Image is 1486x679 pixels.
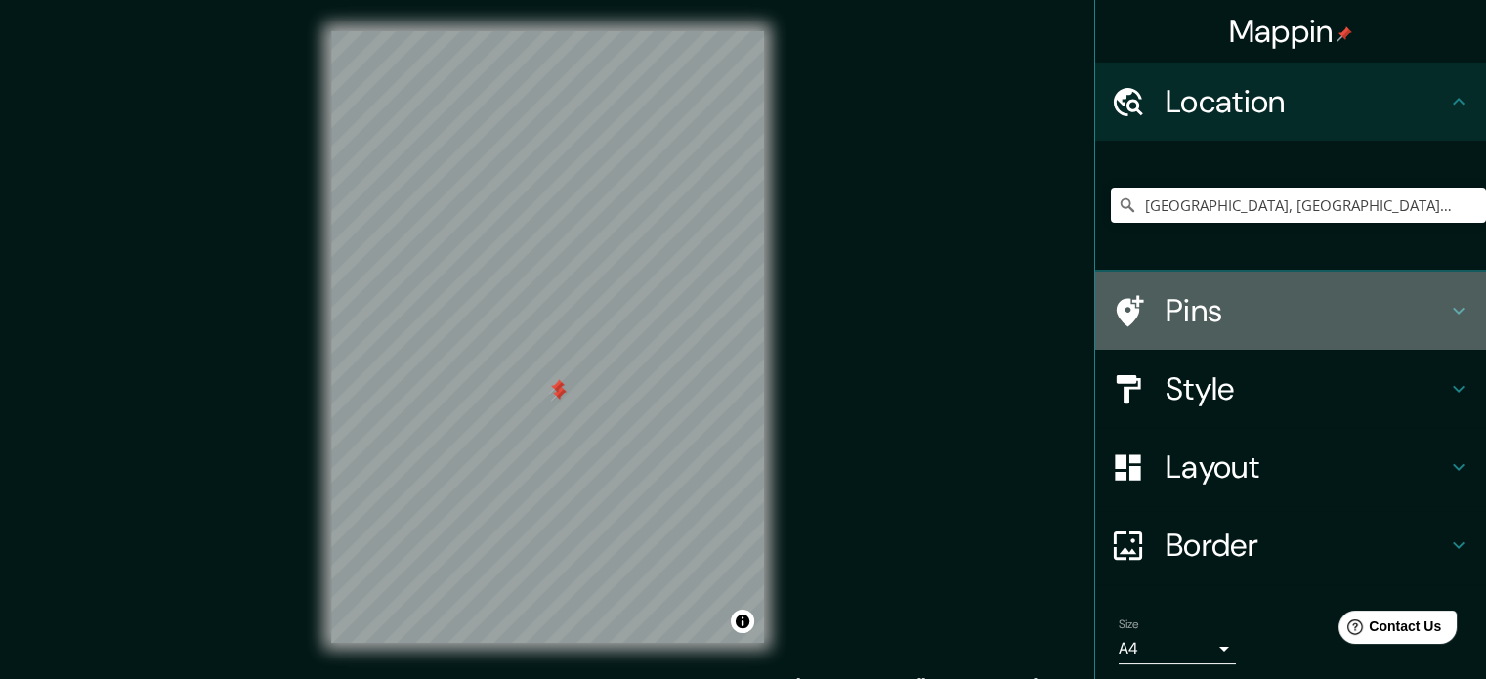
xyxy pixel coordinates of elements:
[1095,272,1486,350] div: Pins
[331,31,764,643] canvas: Map
[1111,188,1486,223] input: Pick your city or area
[1166,82,1447,121] h4: Location
[1166,447,1447,487] h4: Layout
[1166,291,1447,330] h4: Pins
[1166,369,1447,408] h4: Style
[1337,26,1352,42] img: pin-icon.png
[1095,63,1486,141] div: Location
[1229,12,1353,51] h4: Mappin
[1119,616,1139,633] label: Size
[1119,633,1236,664] div: A4
[731,610,754,633] button: Toggle attribution
[1166,526,1447,565] h4: Border
[1095,506,1486,584] div: Border
[1095,428,1486,506] div: Layout
[1312,603,1465,658] iframe: Help widget launcher
[1095,350,1486,428] div: Style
